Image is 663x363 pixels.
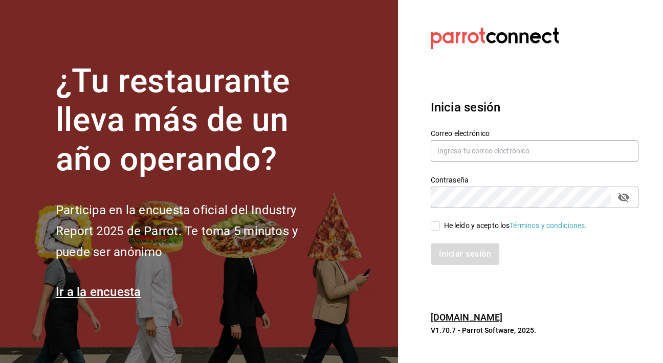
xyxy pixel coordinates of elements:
button: passwordField [615,189,632,206]
a: Términos y condiciones. [510,221,587,230]
input: Ingresa tu correo electrónico [431,140,638,162]
p: V1.70.7 - Parrot Software, 2025. [431,325,638,335]
label: Contraseña [431,176,638,183]
a: [DOMAIN_NAME] [431,312,503,323]
a: Ir a la encuesta [56,285,141,299]
div: He leído y acepto los [444,220,587,231]
h3: Inicia sesión [431,98,638,117]
label: Correo electrónico [431,129,638,137]
h2: Participa en la encuesta oficial del Industry Report 2025 de Parrot. Te toma 5 minutos y puede se... [56,200,332,262]
h1: ¿Tu restaurante lleva más de un año operando? [56,62,332,179]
